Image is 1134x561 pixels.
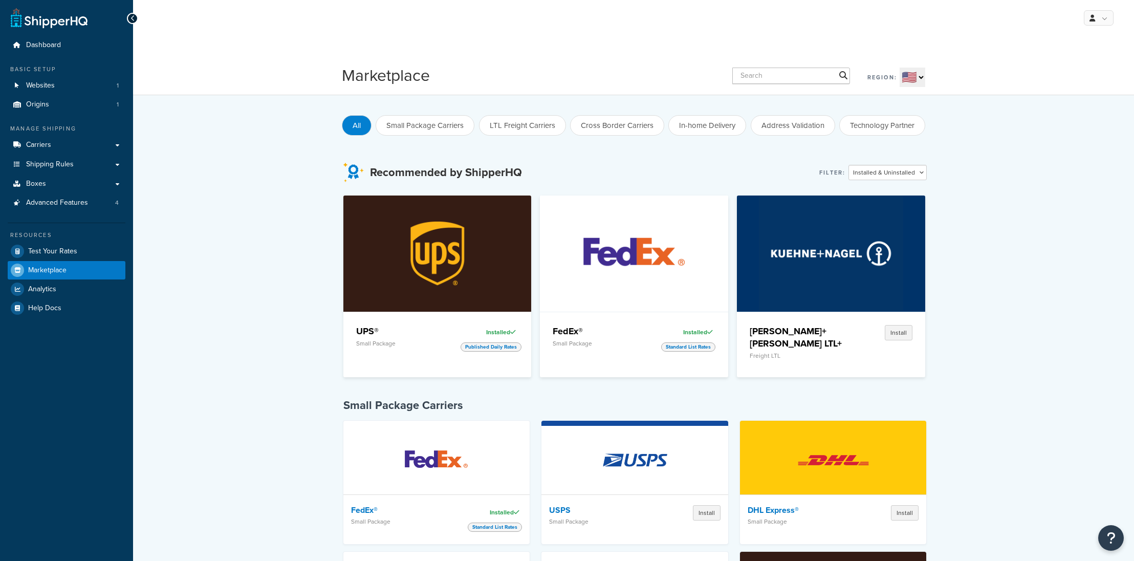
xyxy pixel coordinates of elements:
[464,505,522,520] div: Installed
[748,505,854,515] h4: DHL Express®
[570,115,664,136] button: Cross Border Carriers
[8,124,125,133] div: Manage Shipping
[351,518,457,525] p: Small Package
[553,340,650,347] p: Small Package
[343,421,530,544] a: FedEx®FedEx®Small PackageInstalledStandard List Rates
[8,242,125,261] a: Test Your Rates
[26,160,74,169] span: Shipping Rules
[26,180,46,188] span: Boxes
[8,95,125,114] a: Origins1
[867,70,897,84] label: Region:
[8,36,125,55] a: Dashboard
[28,304,61,313] span: Help Docs
[461,325,518,339] div: Installed
[693,505,721,521] button: Install
[8,155,125,174] a: Shipping Rules
[658,325,715,339] div: Installed
[343,398,927,413] h4: Small Package Carriers
[750,325,847,350] h4: [PERSON_NAME]+[PERSON_NAME] LTL+
[8,231,125,240] div: Resources
[8,136,125,155] a: Carriers
[8,65,125,74] div: Basic Setup
[28,266,67,275] span: Marketplace
[342,64,430,87] h1: Marketplace
[26,81,55,90] span: Websites
[356,340,453,347] p: Small Package
[8,175,125,193] a: Boxes
[461,342,521,352] span: Published Daily Rates
[748,518,854,525] p: Small Package
[553,325,650,337] h4: FedEx®
[26,141,51,149] span: Carriers
[661,342,715,352] span: Standard List Rates
[8,193,125,212] a: Advanced Features4
[750,352,847,359] p: Freight LTL
[8,76,125,95] li: Websites
[549,505,655,515] h4: USPS
[28,285,56,294] span: Analytics
[737,196,925,377] a: Kuehne+Nagel LTL+[PERSON_NAME]+[PERSON_NAME] LTL+Freight LTLInstall
[28,247,77,256] span: Test Your Rates
[668,115,746,136] button: In-home Delivery
[365,196,510,311] img: UPS®
[8,76,125,95] a: Websites1
[8,299,125,317] a: Help Docs
[356,325,453,337] h4: UPS®
[541,421,728,544] a: USPSUSPSSmall PackageInstall
[839,115,925,136] button: Technology Partner
[740,421,927,544] a: DHL Express®DHL Express®Small PackageInstall
[391,424,481,496] img: FedEx®
[8,280,125,298] a: Analytics
[549,518,655,525] p: Small Package
[117,100,119,109] span: 1
[789,424,878,496] img: DHL Express®
[479,115,566,136] button: LTL Freight Carriers
[1098,525,1124,551] button: Open Resource Center
[117,81,119,90] span: 1
[751,115,835,136] button: Address Validation
[819,165,845,180] label: Filter:
[732,68,850,84] input: Search
[590,424,680,496] img: USPS
[540,196,728,377] a: FedEx®FedEx®Small PackageInstalledStandard List Rates
[342,115,372,136] button: All
[562,196,707,311] img: FedEx®
[376,115,474,136] button: Small Package Carriers
[468,523,522,532] span: Standard List Rates
[115,199,119,207] span: 4
[370,166,522,179] h3: Recommended by ShipperHQ
[8,261,125,279] a: Marketplace
[351,505,457,515] h4: FedEx®
[8,95,125,114] li: Origins
[343,196,532,377] a: UPS®UPS®Small PackageInstalledPublished Daily Rates
[26,100,49,109] span: Origins
[26,199,88,207] span: Advanced Features
[885,325,912,340] button: Install
[26,41,61,50] span: Dashboard
[759,196,904,311] img: Kuehne+Nagel LTL+
[8,193,125,212] li: Advanced Features
[891,505,919,521] button: Install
